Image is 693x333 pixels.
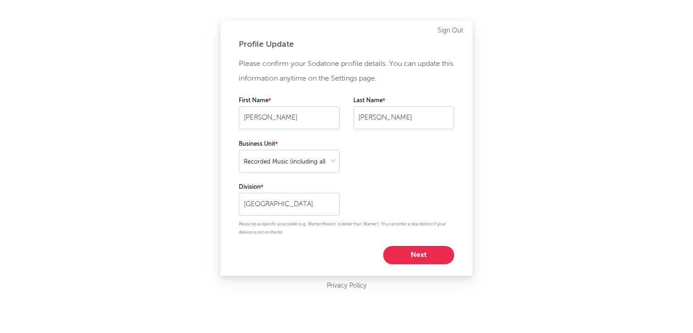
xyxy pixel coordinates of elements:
label: Business Unit [239,139,340,150]
input: Your first name [239,106,340,129]
label: Last Name [353,95,454,106]
p: Please confirm your Sodatone profile details. You can update this information anytime on the Sett... [239,57,454,86]
input: Your last name [353,106,454,129]
div: Profile Update [239,39,454,50]
input: Your division [239,193,340,216]
a: Sign Out [438,25,463,36]
p: Please be as specific as possible (e.g. 'Warner Mexico' is better than 'Warner'). You can enter a... [239,220,454,237]
label: First Name [239,95,340,106]
a: Privacy Policy [327,280,367,292]
label: Division [239,182,340,193]
button: Next [383,246,454,264]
